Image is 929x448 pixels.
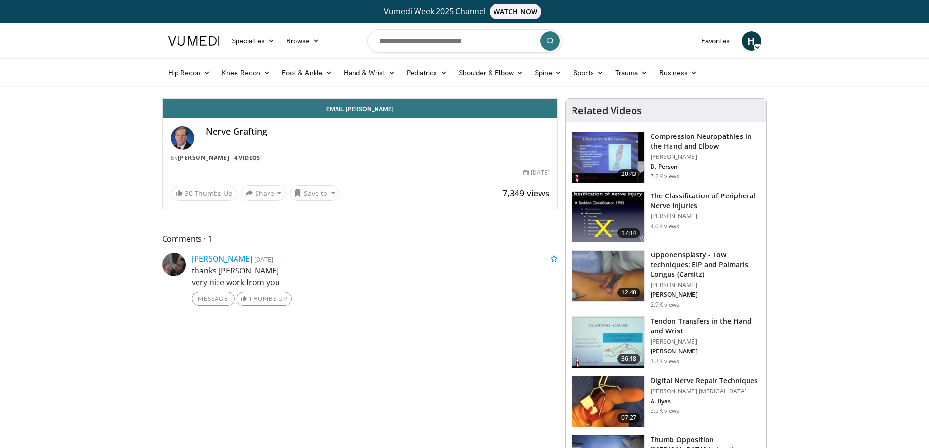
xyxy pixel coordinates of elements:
p: [PERSON_NAME] [MEDICAL_DATA] [651,388,758,395]
p: [PERSON_NAME] [651,213,760,220]
p: [PERSON_NAME] [651,348,760,355]
a: Message [192,292,235,306]
a: Specialties [226,31,281,51]
span: 07:27 [617,413,641,423]
a: Foot & Ankle [276,63,338,82]
p: D. Person [651,163,760,171]
a: Spine [529,63,568,82]
a: Vumedi Week 2025 ChannelWATCH NOW [170,4,760,19]
a: H [742,31,761,51]
h4: Nerve Grafting [206,126,550,137]
span: 7,349 views [502,187,550,199]
span: 30 [185,189,193,198]
a: [PERSON_NAME] [178,154,230,162]
p: [PERSON_NAME] [651,153,760,161]
button: Save to [290,185,339,201]
p: 7.2K views [651,173,679,180]
h3: Opponensplasty - Tow techniques: EIP and Palmaris Longus (Camitz) [651,250,760,279]
p: 4.0K views [651,222,679,230]
img: Avatar [171,126,194,150]
a: 20:43 Compression Neuropathies in the Hand and Elbow [PERSON_NAME] D. Person 7.2K views [572,132,760,183]
img: 6d919842-0851-460c-8fe0-16794c4401eb.150x105_q85_crop-smart_upscale.jpg [572,317,644,368]
a: Hand & Wrist [338,63,401,82]
a: Pediatrics [401,63,453,82]
h4: Related Videos [572,105,642,117]
a: Trauma [610,63,654,82]
a: Email [PERSON_NAME] [163,99,558,118]
p: 3.3K views [651,357,679,365]
a: 07:27 Digital Nerve Repair Techniques [PERSON_NAME] [MEDICAL_DATA] A. Ilyas 3.5K views [572,376,760,428]
a: Knee Recon [216,63,276,82]
h3: The Classification of Peripheral Nerve Injuries [651,191,760,211]
p: thanks [PERSON_NAME] very nice work from you [192,265,558,288]
a: 17:14 The Classification of Peripheral Nerve Injuries [PERSON_NAME] 4.0K views [572,191,760,243]
span: 17:14 [617,228,641,238]
p: [PERSON_NAME] [651,281,760,289]
img: 0fbf1a49-7eb2-4364-92f3-fcf940d9e558.150x105_q85_crop-smart_upscale.jpg [572,251,644,301]
p: [PERSON_NAME] [651,291,760,299]
img: b54436d8-8e88-4114-8e17-c60436be65a7.150x105_q85_crop-smart_upscale.jpg [572,132,644,183]
img: Avatar [162,253,186,276]
span: WATCH NOW [490,4,541,19]
a: Favorites [695,31,736,51]
a: 12:48 Opponensplasty - Tow techniques: EIP and Palmaris Longus (Camitz) [PERSON_NAME] [PERSON_NAM... [572,250,760,309]
div: By [171,154,550,162]
a: [PERSON_NAME] [192,253,252,264]
a: 36:18 Tendon Transfers in the Hand and Wrist [PERSON_NAME] [PERSON_NAME] 3.3K views [572,316,760,368]
img: a6c92bd5-e75d-4d75-9d65-5b2c32c33061.150x105_q85_crop-smart_upscale.jpg [572,376,644,427]
h3: Digital Nerve Repair Techniques [651,376,758,386]
p: A. Ilyas [651,397,758,405]
span: 20:43 [617,169,641,179]
a: Browse [280,31,325,51]
p: [PERSON_NAME] [651,338,760,346]
small: [DATE] [254,255,273,264]
span: 36:18 [617,354,641,364]
img: SvRgrYnSrIR5tozH4xMDoxOjBrO-I4W8.150x105_q85_crop-smart_upscale.jpg [572,192,644,242]
img: VuMedi Logo [168,36,220,46]
h3: Compression Neuropathies in the Hand and Elbow [651,132,760,151]
p: 2.9K views [651,301,679,309]
button: Share [241,185,286,201]
a: Shoulder & Elbow [453,63,529,82]
a: Thumbs Up [237,292,292,306]
a: Sports [568,63,610,82]
a: 4 Videos [231,154,263,162]
a: 30 Thumbs Up [171,186,237,201]
p: 3.5K views [651,407,679,415]
h3: Tendon Transfers in the Hand and Wrist [651,316,760,336]
span: 12:48 [617,288,641,297]
span: Comments 1 [162,233,558,245]
input: Search topics, interventions [367,29,562,53]
a: Hip Recon [162,63,217,82]
a: Business [653,63,703,82]
div: [DATE] [523,168,550,177]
